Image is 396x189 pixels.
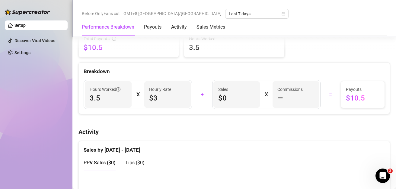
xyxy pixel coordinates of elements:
[149,86,171,93] article: Hourly Rate
[218,86,255,93] span: Sales
[14,38,55,43] a: Discover Viral Videos
[346,86,380,93] span: Payouts
[277,93,283,103] span: —
[82,23,134,31] div: Performance Breakdown
[123,9,222,18] span: GMT+8 [GEOGRAPHIC_DATA]/[GEOGRAPHIC_DATA]
[14,23,26,28] a: Setup
[324,90,337,99] div: =
[277,86,303,93] article: Commissions
[112,37,116,41] span: info-circle
[144,23,161,31] div: Payouts
[196,23,225,31] div: Sales Metrics
[84,43,174,52] span: $10.5
[388,169,393,173] span: 2
[84,141,385,154] div: Sales by [DATE] - [DATE]
[282,12,285,16] span: calendar
[196,90,209,99] div: +
[229,9,285,18] span: Last 7 days
[125,160,145,166] span: Tips ( $0 )
[218,93,255,103] span: $0
[82,9,120,18] span: Before OnlyFans cut
[171,23,187,31] div: Activity
[189,43,279,52] span: 3.5
[90,93,127,103] span: 3.5
[14,50,30,55] a: Settings
[84,67,385,76] div: Breakdown
[90,86,120,93] span: Hours Worked
[136,90,139,99] div: X
[375,169,390,183] iframe: Intercom live chat
[149,93,186,103] span: $3
[5,9,50,15] img: logo-BBDzfeDw.svg
[84,160,116,166] span: PPV Sales ( $0 )
[78,128,390,136] h4: Activity
[116,87,120,91] span: info-circle
[265,90,268,99] div: X
[346,93,380,103] span: $10.5
[84,36,110,42] span: Total Payouts
[189,36,279,42] span: Hours Worked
